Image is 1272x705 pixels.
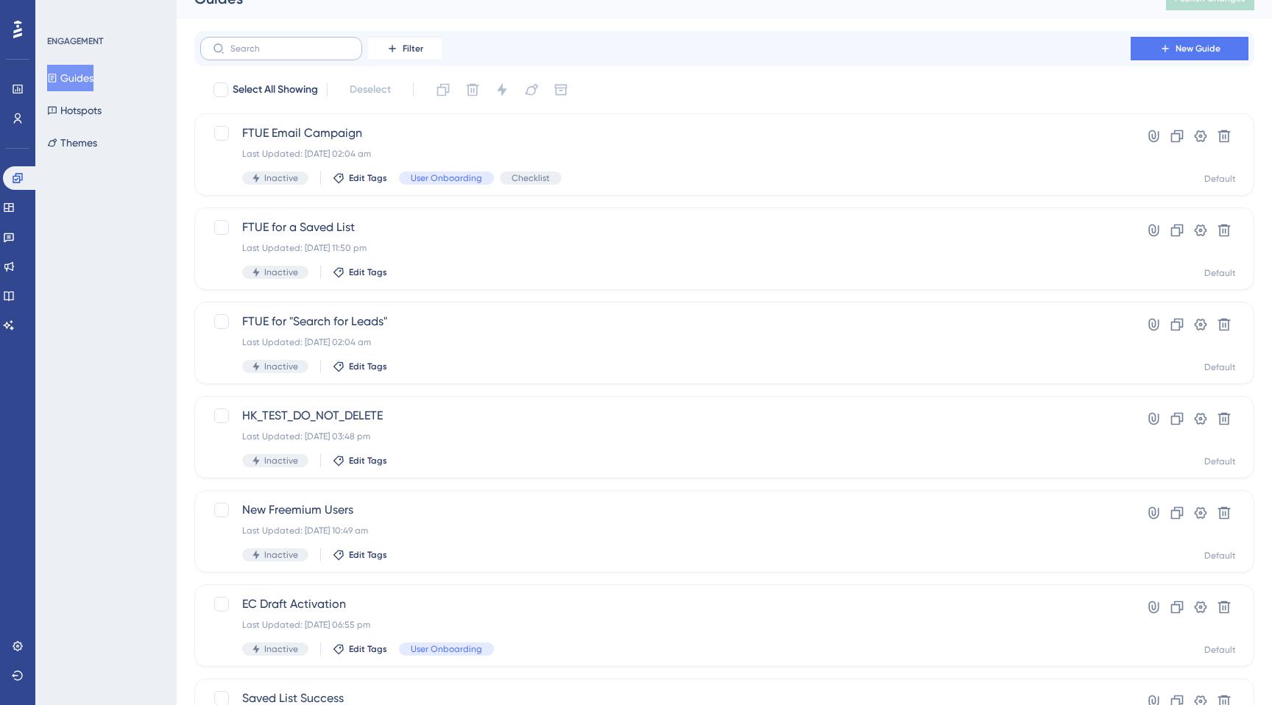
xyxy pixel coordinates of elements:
div: Last Updated: [DATE] 02:04 am [242,148,1089,160]
button: Edit Tags [333,172,387,184]
span: EC Draft Activation [242,595,1089,613]
button: Deselect [336,77,404,103]
button: Edit Tags [333,455,387,467]
div: Last Updated: [DATE] 10:49 am [242,525,1089,536]
span: FTUE for "Search for Leads" [242,313,1089,330]
span: Edit Tags [349,455,387,467]
span: Edit Tags [349,361,387,372]
div: Default [1204,173,1236,185]
div: Last Updated: [DATE] 02:04 am [242,336,1089,348]
span: Edit Tags [349,172,387,184]
div: Last Updated: [DATE] 03:48 pm [242,431,1089,442]
button: Hotspots [47,97,102,124]
span: Deselect [350,81,391,99]
span: Inactive [264,172,298,184]
span: New Freemium Users [242,501,1089,519]
span: Inactive [264,549,298,561]
span: User Onboarding [411,172,482,184]
button: Guides [47,65,93,91]
div: Default [1204,267,1236,279]
span: Checklist [512,172,550,184]
span: Edit Tags [349,266,387,278]
span: FTUE Email Campaign [242,124,1089,142]
button: Edit Tags [333,643,387,655]
div: Default [1204,550,1236,561]
span: User Onboarding [411,643,482,655]
span: Edit Tags [349,549,387,561]
input: Search [230,43,350,54]
button: Filter [368,37,442,60]
span: Filter [403,43,423,54]
span: Inactive [264,361,298,372]
span: Select All Showing [233,81,318,99]
span: Inactive [264,455,298,467]
button: New Guide [1131,37,1248,60]
button: Themes [47,130,97,156]
div: Default [1204,644,1236,656]
span: New Guide [1176,43,1220,54]
span: Inactive [264,643,298,655]
span: FTUE for a Saved List [242,219,1089,236]
span: Edit Tags [349,643,387,655]
button: Edit Tags [333,266,387,278]
button: Edit Tags [333,361,387,372]
div: Default [1204,456,1236,467]
span: HK_TEST_DO_NOT_DELETE [242,407,1089,425]
div: Default [1204,361,1236,373]
div: Last Updated: [DATE] 11:50 pm [242,242,1089,254]
button: Edit Tags [333,549,387,561]
div: ENGAGEMENT [47,35,103,47]
div: Last Updated: [DATE] 06:55 pm [242,619,1089,631]
span: Inactive [264,266,298,278]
